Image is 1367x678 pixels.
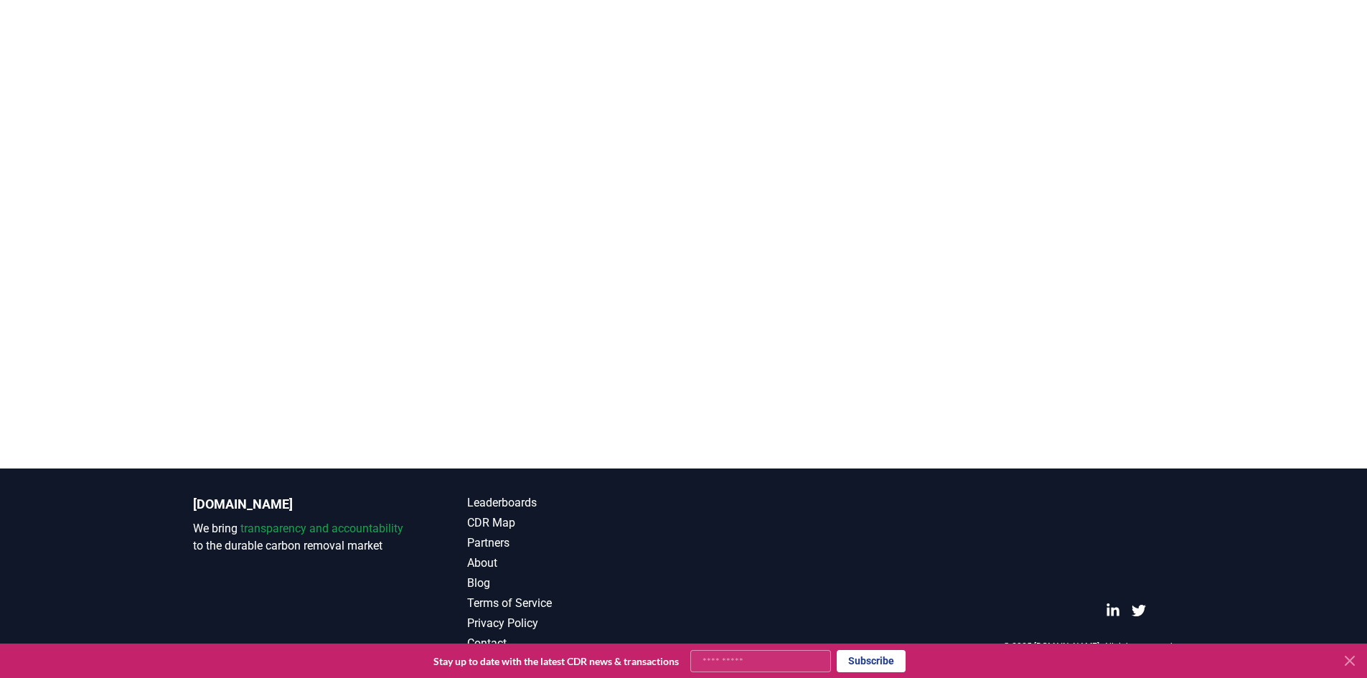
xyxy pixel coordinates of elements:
[1003,641,1175,652] p: © 2025 [DOMAIN_NAME]. All rights reserved.
[467,494,684,512] a: Leaderboards
[467,595,684,612] a: Terms of Service
[467,575,684,592] a: Blog
[467,615,684,632] a: Privacy Policy
[1132,603,1146,618] a: Twitter
[467,514,684,532] a: CDR Map
[467,535,684,552] a: Partners
[240,522,403,535] span: transparency and accountability
[193,520,410,555] p: We bring to the durable carbon removal market
[1106,603,1120,618] a: LinkedIn
[193,494,410,514] p: [DOMAIN_NAME]
[467,555,684,572] a: About
[467,635,684,652] a: Contact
